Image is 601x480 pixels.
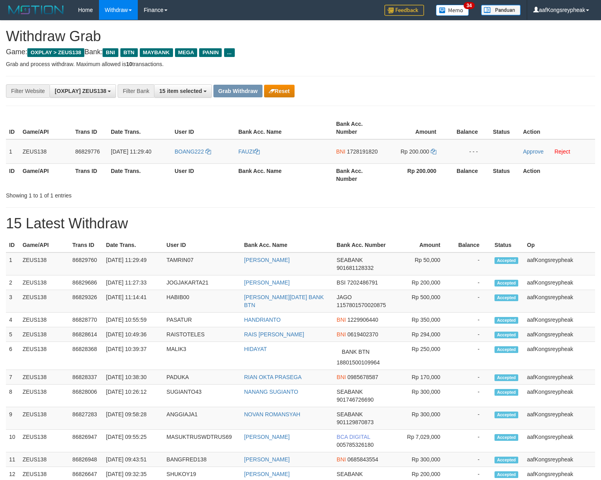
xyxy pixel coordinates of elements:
span: Rp 200.000 [401,148,429,155]
td: [DATE] 10:55:59 [103,313,164,327]
td: Rp 7,029,000 [393,430,452,452]
td: 86829326 [69,290,103,313]
td: 86828614 [69,327,103,342]
span: Copy 18801500109964 to clipboard [337,359,380,366]
span: MEGA [175,48,198,57]
span: SEABANK [337,411,363,417]
div: Filter Bank [118,84,154,98]
td: SUGIANTO43 [164,385,241,407]
td: 5 [6,327,19,342]
th: Bank Acc. Name [235,117,333,139]
a: BOANG222 [175,148,211,155]
td: PASATUR [164,313,241,327]
td: 1 [6,252,19,275]
span: BOANG222 [175,148,204,155]
span: Accepted [494,471,518,478]
td: ANGGIAJA1 [164,407,241,430]
a: [PERSON_NAME][DATE] BANK BTN [244,294,324,308]
span: BCA DIGITAL [337,434,370,440]
td: Rp 200,000 [393,275,452,290]
span: BSI [337,279,346,286]
td: ZEUS138 [19,452,69,467]
td: [DATE] 11:14:41 [103,290,164,313]
td: aafKongsreypheak [524,342,595,370]
th: Date Trans. [103,238,164,252]
th: Bank Acc. Number [333,163,386,186]
span: Accepted [494,389,518,396]
button: Grab Withdraw [213,85,262,97]
td: MALIK3 [164,342,241,370]
td: - [452,452,491,467]
td: RAISTOTELES [164,327,241,342]
th: Balance [448,163,490,186]
td: - [452,327,491,342]
td: ZEUS138 [19,370,69,385]
p: Grab and process withdraw. Maximum allowed is transactions. [6,60,595,68]
td: [DATE] 10:39:37 [103,342,164,370]
a: [PERSON_NAME] [244,434,290,440]
td: - [452,385,491,407]
td: 86828006 [69,385,103,407]
span: Accepted [494,257,518,264]
td: Rp 170,000 [393,370,452,385]
td: 6 [6,342,19,370]
span: Copy 7202486791 to clipboard [347,279,378,286]
td: - - - [448,139,490,164]
td: Rp 350,000 [393,313,452,327]
th: Date Trans. [108,117,171,139]
td: - [452,313,491,327]
td: aafKongsreypheak [524,275,595,290]
th: Amount [393,238,452,252]
span: Copy 901681128332 to clipboard [337,265,373,271]
th: Amount [386,117,448,139]
th: Status [491,238,524,252]
div: Showing 1 to 1 of 1 entries [6,188,245,199]
td: [DATE] 09:58:28 [103,407,164,430]
span: Accepted [494,317,518,324]
img: panduan.png [481,5,521,15]
span: 34 [464,2,474,9]
span: Copy 0685843554 to clipboard [348,456,378,463]
th: Action [520,117,595,139]
span: [DATE] 11:29:40 [111,148,151,155]
span: BNI [337,317,346,323]
th: Balance [452,238,491,252]
td: ZEUS138 [19,430,69,452]
td: ZEUS138 [19,290,69,313]
h1: 15 Latest Withdraw [6,216,595,231]
td: aafKongsreypheak [524,452,595,467]
td: BANGFRED138 [164,452,241,467]
span: Accepted [494,412,518,418]
td: 11 [6,452,19,467]
span: Accepted [494,332,518,338]
th: User ID [171,117,235,139]
td: Rp 294,000 [393,327,452,342]
span: Copy 0985678587 to clipboard [348,374,378,380]
th: Trans ID [72,163,108,186]
span: Accepted [494,280,518,286]
td: ZEUS138 [19,313,69,327]
td: 4 [6,313,19,327]
td: 86828770 [69,313,103,327]
span: Accepted [494,457,518,463]
td: 86828368 [69,342,103,370]
td: [DATE] 10:49:36 [103,327,164,342]
td: ZEUS138 [19,275,69,290]
button: 15 item selected [154,84,212,98]
h4: Game: Bank: [6,48,595,56]
td: HABIB00 [164,290,241,313]
button: [OXPLAY] ZEUS138 [49,84,116,98]
td: 86826948 [69,452,103,467]
td: aafKongsreypheak [524,430,595,452]
td: Rp 50,000 [393,252,452,275]
td: ZEUS138 [19,327,69,342]
td: [DATE] 10:26:12 [103,385,164,407]
span: Copy 1157801570020875 to clipboard [337,302,386,308]
img: Button%20Memo.svg [436,5,469,16]
img: MOTION_logo.png [6,4,66,16]
td: ZEUS138 [19,342,69,370]
th: Bank Acc. Number [333,117,386,139]
td: - [452,407,491,430]
span: 15 item selected [159,88,202,94]
strong: 10 [126,61,132,67]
